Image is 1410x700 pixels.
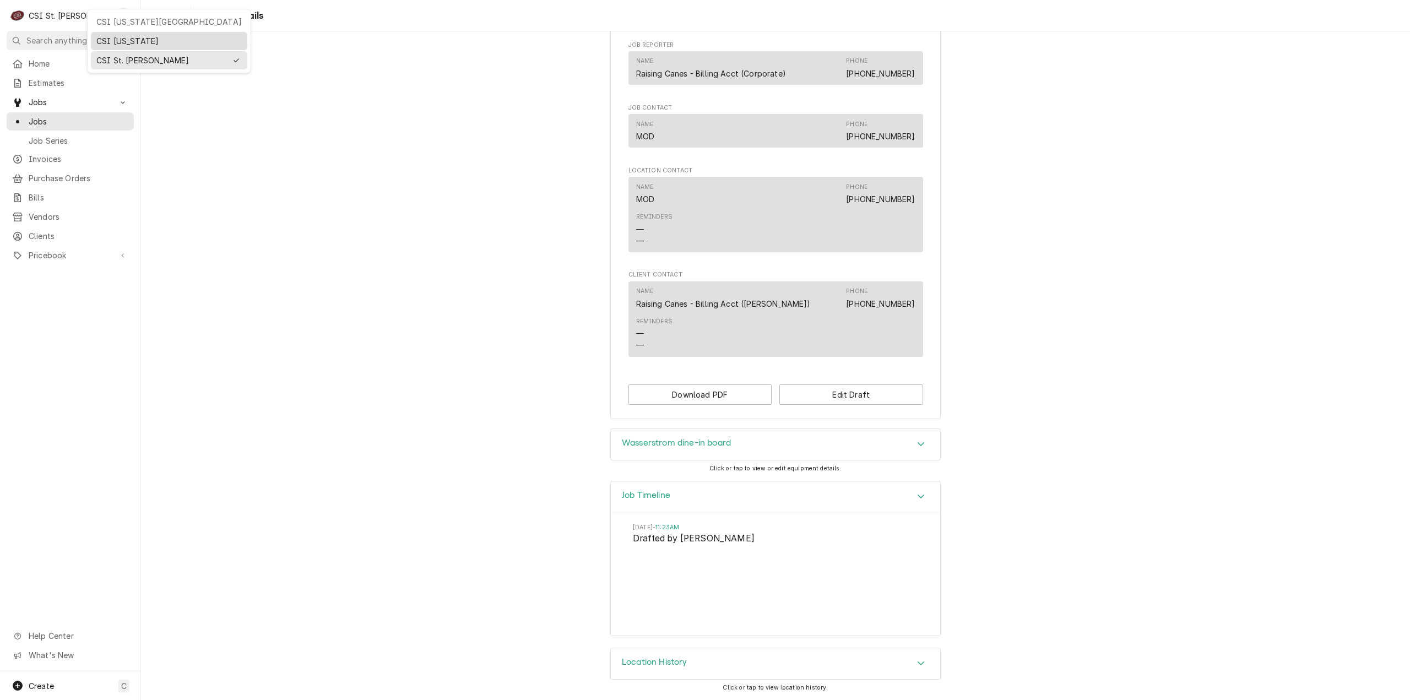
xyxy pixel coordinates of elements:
div: CSI [US_STATE][GEOGRAPHIC_DATA] [96,16,242,28]
span: Job Series [29,135,128,146]
a: Go to Jobs [7,112,134,131]
div: CSI St. [PERSON_NAME] [96,55,226,66]
span: Jobs [29,116,128,127]
div: CSI [US_STATE] [96,35,242,47]
a: Go to Job Series [7,132,134,150]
